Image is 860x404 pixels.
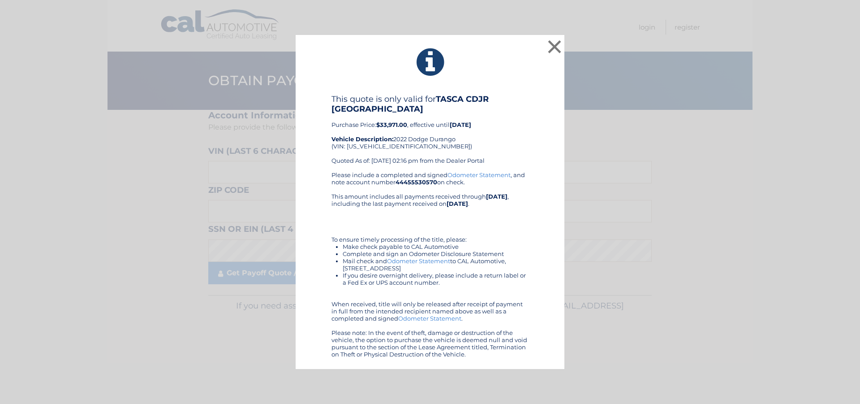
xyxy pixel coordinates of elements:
b: [DATE] [450,121,471,128]
li: Complete and sign an Odometer Disclosure Statement [343,250,529,257]
div: Please include a completed and signed , and note account number on check. This amount includes al... [331,171,529,358]
b: TASCA CDJR [GEOGRAPHIC_DATA] [331,94,489,114]
a: Odometer Statement [447,171,511,178]
h4: This quote is only valid for [331,94,529,114]
li: If you desire overnight delivery, please include a return label or a Fed Ex or UPS account number. [343,272,529,286]
b: 44455530570 [396,178,437,186]
a: Odometer Statement [387,257,450,265]
b: $33,971.00 [376,121,407,128]
button: × [546,38,563,56]
b: [DATE] [447,200,468,207]
li: Mail check and to CAL Automotive, [STREET_ADDRESS] [343,257,529,272]
b: [DATE] [486,193,507,200]
a: Odometer Statement [398,315,461,322]
li: Make check payable to CAL Automotive [343,243,529,250]
strong: Vehicle Description: [331,135,393,143]
div: Purchase Price: , effective until 2022 Dodge Durango (VIN: [US_VEHICLE_IDENTIFICATION_NUMBER]) Qu... [331,94,529,171]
